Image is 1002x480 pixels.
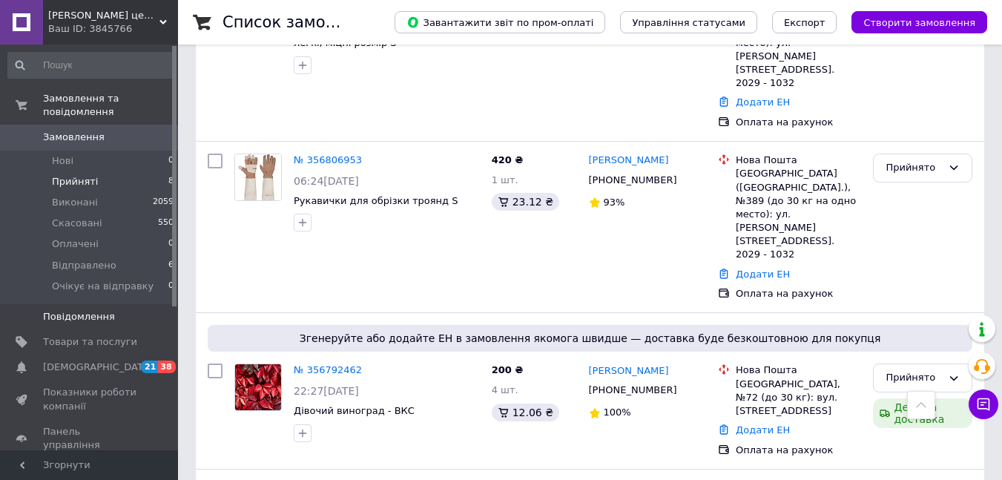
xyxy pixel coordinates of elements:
span: 550 [158,217,174,230]
img: Фото товару [235,364,281,410]
a: [PERSON_NAME] [589,154,669,168]
span: Очікує на відправку [52,280,154,293]
div: 12.06 ₴ [492,404,559,421]
span: Створити замовлення [863,17,975,28]
span: 6 [168,259,174,272]
button: Експорт [772,11,837,33]
div: Оплата на рахунок [736,287,861,300]
div: Дешева доставка [873,398,972,428]
a: № 356806953 [294,154,362,165]
input: Пошук [7,52,175,79]
span: Завантажити звіт по пром-оплаті [406,16,593,29]
a: Створити замовлення [837,16,987,27]
a: Додати ЕН [736,269,790,280]
div: 23.12 ₴ [492,193,559,211]
span: 38 [158,361,175,373]
span: 420 ₴ [492,154,524,165]
a: Додати ЕН [736,96,790,108]
a: [PERSON_NAME] [589,364,669,378]
a: Додати ЕН [736,424,790,435]
span: Експорт [784,17,825,28]
span: 1 шт. [492,174,518,185]
span: Нові [52,154,73,168]
span: 4 шт. [492,384,518,395]
span: 0 [168,154,174,168]
span: 8 [168,175,174,188]
span: 06:24[DATE] [294,175,359,187]
span: Управління статусами [632,17,745,28]
div: [PHONE_NUMBER] [586,381,680,400]
div: Прийнято [886,370,942,386]
span: 200 ₴ [492,364,524,375]
div: [PHONE_NUMBER] [586,171,680,190]
div: Ваш ID: 3845766 [48,22,178,36]
span: 100% [604,407,631,418]
button: Завантажити звіт по пром-оплаті [395,11,605,33]
button: Створити замовлення [851,11,987,33]
span: Панель управління [43,425,137,452]
span: Виконані [52,196,98,209]
div: Нова Пошта [736,154,861,167]
span: 22:27[DATE] [294,385,359,397]
span: Замовлення [43,131,105,144]
button: Чат з покупцем [969,389,998,419]
div: [GEOGRAPHIC_DATA] ([GEOGRAPHIC_DATA].), №389 (до 30 кг на одно место): ул. [PERSON_NAME][STREET_A... [736,167,861,261]
span: Відправлено [52,259,116,272]
span: 2059 [153,196,174,209]
span: Показники роботи компанії [43,386,137,412]
span: Згенеруйте або додайте ЕН в замовлення якомога швидше — доставка буде безкоштовною для покупця [214,331,966,346]
span: 21 [141,361,158,373]
a: № 356792462 [294,364,362,375]
a: Дівочий виноград - ВКС [294,405,415,416]
span: Повідомлення [43,310,115,323]
img: Фото товару [235,154,281,200]
span: 0 [168,237,174,251]
span: Скасовані [52,217,102,230]
span: 93% [604,197,625,208]
span: Оплачені [52,237,99,251]
button: Управління статусами [620,11,757,33]
div: Оплата на рахунок [736,444,861,457]
div: [GEOGRAPHIC_DATA], №72 (до 30 кг): вул. [STREET_ADDRESS] [736,378,861,418]
span: Замовлення та повідомлення [43,92,178,119]
div: Оплата на рахунок [736,116,861,129]
span: [DEMOGRAPHIC_DATA] [43,361,153,374]
a: Фото товару [234,154,282,201]
h1: Список замовлень [223,13,373,31]
span: Прийняті [52,175,98,188]
div: Прийнято [886,160,942,176]
a: Рукавички для обрізки троянд S [294,195,458,206]
span: 0 [168,280,174,293]
a: Фото товару [234,364,282,411]
span: Товари та послуги [43,335,137,349]
span: Садовий центр Велет www.velet.com.ua [48,9,159,22]
div: Нова Пошта [736,364,861,377]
